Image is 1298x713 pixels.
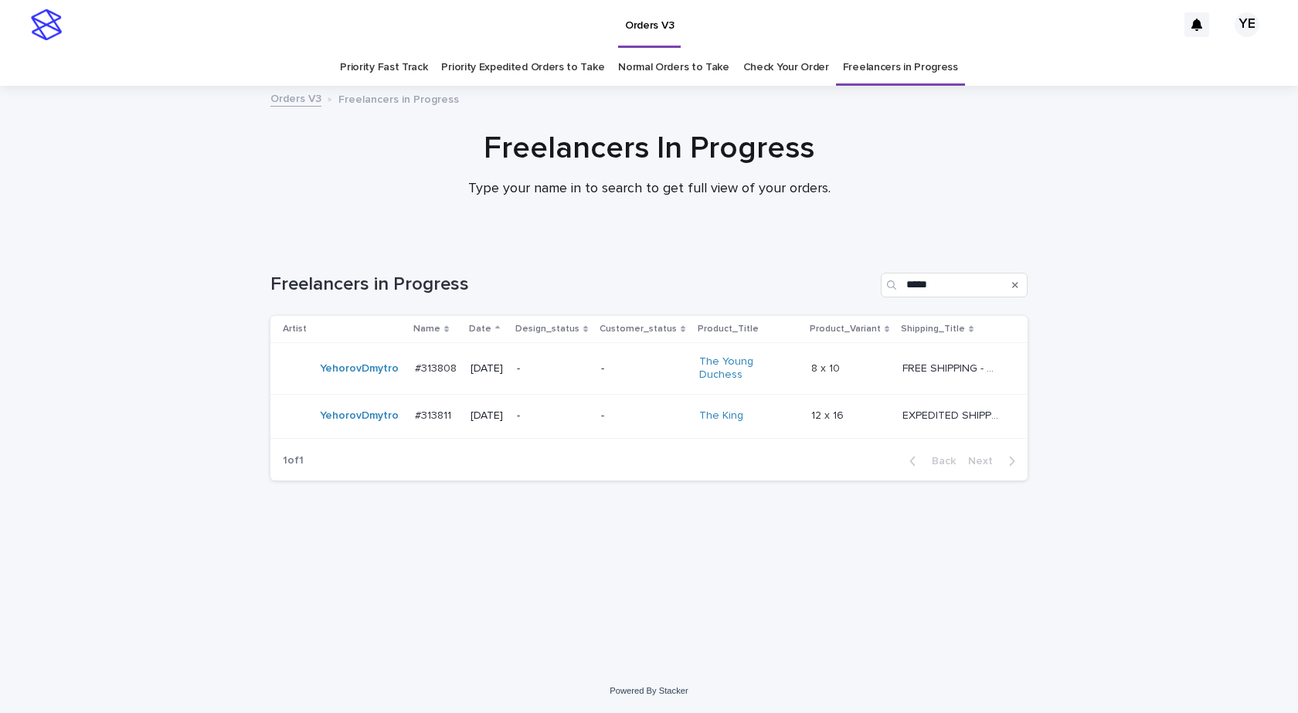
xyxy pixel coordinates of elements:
div: YE [1235,12,1259,37]
p: Name [413,321,440,338]
p: - [601,409,687,423]
a: Powered By Stacker [610,686,688,695]
a: Normal Orders to Take [618,49,729,86]
p: Customer_status [600,321,677,338]
p: Type your name in to search to get full view of your orders. [340,181,958,198]
p: Freelancers in Progress [338,90,459,107]
a: The King [699,409,743,423]
p: FREE SHIPPING - preview in 1-2 business days, after your approval delivery will take 5-10 b.d. [902,359,1002,375]
p: Date [469,321,491,338]
p: Product_Variant [810,321,881,338]
p: - [517,362,589,375]
p: - [601,362,687,375]
p: 12 x 16 [811,406,847,423]
p: Artist [283,321,307,338]
h1: Freelancers in Progress [270,273,875,296]
img: stacker-logo-s-only.png [31,9,62,40]
a: Check Your Order [743,49,829,86]
p: Design_status [515,321,579,338]
a: Orders V3 [270,89,321,107]
button: Next [962,454,1028,468]
p: 1 of 1 [270,442,316,480]
p: #313811 [415,406,454,423]
span: Back [923,456,956,467]
p: [DATE] [471,409,505,423]
p: - [517,409,589,423]
p: #313808 [415,359,460,375]
p: Product_Title [698,321,759,338]
p: Shipping_Title [901,321,965,338]
h1: Freelancers In Progress [270,130,1028,167]
p: EXPEDITED SHIPPING - preview in 1 business day; delivery up to 5 business days after your approval. [902,406,1002,423]
a: Freelancers in Progress [843,49,958,86]
button: Back [897,454,962,468]
a: Priority Expedited Orders to Take [441,49,604,86]
a: YehorovDmytro [320,409,399,423]
a: YehorovDmytro [320,362,399,375]
a: Priority Fast Track [340,49,427,86]
tr: YehorovDmytro #313808#313808 [DATE]--The Young Duchess 8 x 108 x 10 FREE SHIPPING - preview in 1-... [270,343,1028,395]
p: [DATE] [471,362,505,375]
tr: YehorovDmytro #313811#313811 [DATE]--The King 12 x 1612 x 16 EXPEDITED SHIPPING - preview in 1 bu... [270,394,1028,438]
input: Search [881,273,1028,297]
p: 8 x 10 [811,359,843,375]
span: Next [968,456,1002,467]
a: The Young Duchess [699,355,796,382]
